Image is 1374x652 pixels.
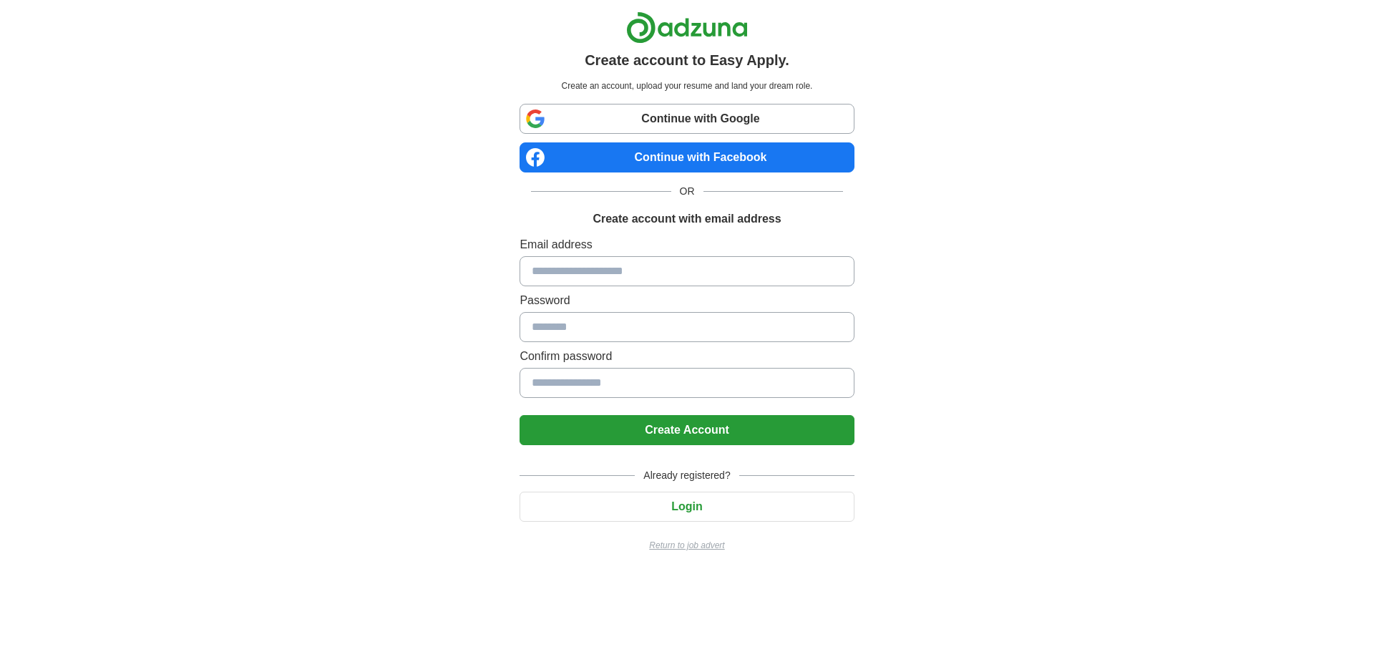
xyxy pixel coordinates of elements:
label: Email address [520,236,854,253]
a: Continue with Google [520,104,854,134]
span: OR [671,184,703,199]
label: Confirm password [520,348,854,365]
label: Password [520,292,854,309]
a: Login [520,500,854,512]
span: Already registered? [635,468,739,483]
button: Create Account [520,415,854,445]
a: Return to job advert [520,539,854,552]
a: Continue with Facebook [520,142,854,172]
button: Login [520,492,854,522]
h1: Create account with email address [593,210,781,228]
img: Adzuna logo [626,11,748,44]
h1: Create account to Easy Apply. [585,49,789,71]
p: Create an account, upload your resume and land your dream role. [522,79,851,92]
